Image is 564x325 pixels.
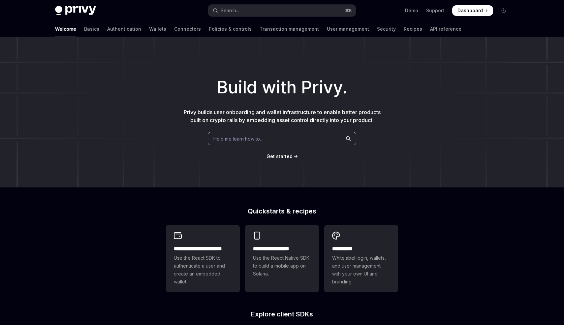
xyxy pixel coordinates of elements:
[266,153,293,159] span: Get started
[457,7,483,14] span: Dashboard
[149,21,166,37] a: Wallets
[324,225,398,292] a: **** *****Whitelabel login, wallets, and user management with your own UI and branding.
[221,7,239,15] div: Search...
[55,6,96,15] img: dark logo
[253,254,311,278] span: Use the React Native SDK to build a mobile app on Solana.
[404,21,422,37] a: Recipes
[266,153,293,160] a: Get started
[11,75,553,100] h1: Build with Privy.
[452,5,493,16] a: Dashboard
[327,21,369,37] a: User management
[166,208,398,214] h2: Quickstarts & recipes
[260,21,319,37] a: Transaction management
[345,8,352,13] span: ⌘ K
[213,135,264,142] span: Help me learn how to…
[209,21,252,37] a: Policies & controls
[426,7,444,14] a: Support
[107,21,141,37] a: Authentication
[166,311,398,317] h2: Explore client SDKs
[84,21,99,37] a: Basics
[174,254,232,286] span: Use the React SDK to authenticate a user and create an embedded wallet.
[405,7,418,14] a: Demo
[184,109,381,123] span: Privy builds user onboarding and wallet infrastructure to enable better products built on crypto ...
[208,5,356,16] button: Open search
[332,254,390,286] span: Whitelabel login, wallets, and user management with your own UI and branding.
[174,21,201,37] a: Connectors
[245,225,319,292] a: **** **** **** ***Use the React Native SDK to build a mobile app on Solana.
[430,21,461,37] a: API reference
[377,21,396,37] a: Security
[498,5,509,16] button: Toggle dark mode
[55,21,76,37] a: Welcome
